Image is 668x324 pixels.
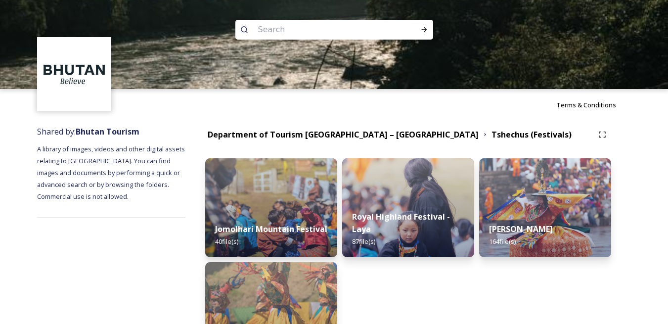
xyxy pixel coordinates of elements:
img: Thimphu%2520Setchu%25202.jpeg [479,158,611,257]
strong: Jomolhari Mountain Festival [215,224,327,234]
span: 87 file(s) [352,237,375,246]
strong: [PERSON_NAME] [489,224,553,234]
img: DSC00580.jpg [205,158,337,257]
strong: Royal Highland Festival - Laya [352,211,450,234]
img: BT_Logo_BB_Lockup_CMYK_High%2520Res.jpg [39,39,110,110]
span: 40 file(s) [215,237,238,246]
input: Search [253,19,389,41]
img: LLL05247.jpg [342,158,474,257]
span: 164 file(s) [489,237,516,246]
